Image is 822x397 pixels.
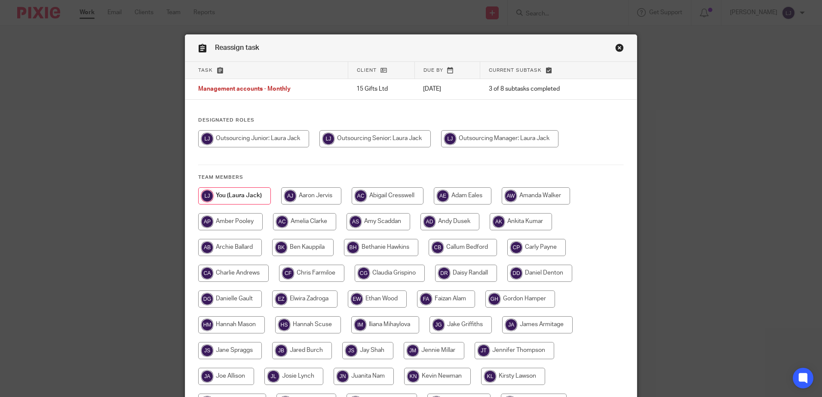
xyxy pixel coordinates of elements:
span: Reassign task [215,44,259,51]
h4: Team members [198,174,624,181]
p: 15 Gifts Ltd [356,85,406,93]
span: Current subtask [489,68,542,73]
h4: Designated Roles [198,117,624,124]
span: Client [357,68,377,73]
a: Close this dialog window [615,43,624,55]
p: [DATE] [423,85,471,93]
span: Due by [423,68,443,73]
span: Management accounts - Monthly [198,86,291,92]
td: 3 of 8 subtasks completed [480,79,601,100]
span: Task [198,68,213,73]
